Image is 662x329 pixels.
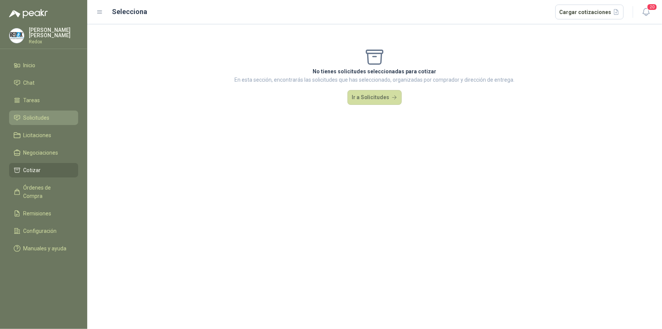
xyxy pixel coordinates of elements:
[9,28,24,43] img: Company Logo
[112,6,148,17] h2: Selecciona
[235,67,515,76] p: No tienes solicitudes seleccionadas para cotizar
[29,40,78,44] p: Redox
[29,27,78,38] p: [PERSON_NAME] [PERSON_NAME]
[9,224,78,238] a: Configuración
[9,93,78,108] a: Tareas
[24,166,41,174] span: Cotizar
[24,227,57,235] span: Configuración
[9,241,78,256] a: Manuales y ayuda
[24,61,36,70] span: Inicio
[9,180,78,203] a: Órdenes de Compra
[9,206,78,221] a: Remisiones
[9,58,78,73] a: Inicio
[9,76,78,90] a: Chat
[24,96,40,104] span: Tareas
[24,149,58,157] span: Negociaciones
[9,163,78,177] a: Cotizar
[24,131,52,139] span: Licitaciones
[555,5,624,20] button: Cargar cotizaciones
[24,209,52,218] span: Remisiones
[24,79,35,87] span: Chat
[647,3,657,11] span: 20
[235,76,515,84] p: En esta sección, encontrarás las solicitudes que has seleccionado, organizadas por comprador y di...
[24,244,67,253] span: Manuales y ayuda
[24,183,71,200] span: Órdenes de Compra
[9,146,78,160] a: Negociaciones
[9,111,78,125] a: Solicitudes
[348,90,402,105] button: Ir a Solicitudes
[639,5,653,19] button: 20
[24,114,50,122] span: Solicitudes
[9,9,48,18] img: Logo peakr
[9,128,78,142] a: Licitaciones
